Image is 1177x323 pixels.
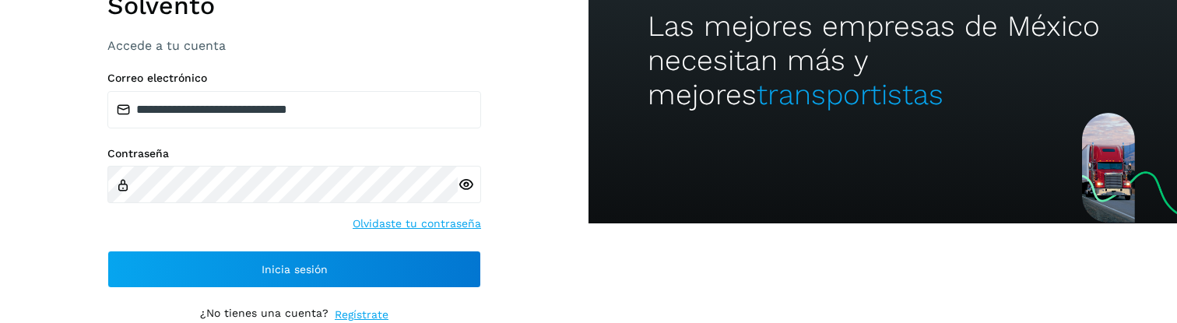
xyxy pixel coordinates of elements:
h3: Accede a tu cuenta [107,38,481,53]
a: Olvidaste tu contraseña [353,216,481,232]
span: transportistas [757,78,943,111]
span: Inicia sesión [262,264,328,275]
p: ¿No tienes una cuenta? [200,307,329,323]
h2: Las mejores empresas de México necesitan más y mejores [648,9,1119,113]
label: Correo electrónico [107,72,481,85]
label: Contraseña [107,147,481,160]
button: Inicia sesión [107,251,481,288]
a: Regístrate [335,307,388,323]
